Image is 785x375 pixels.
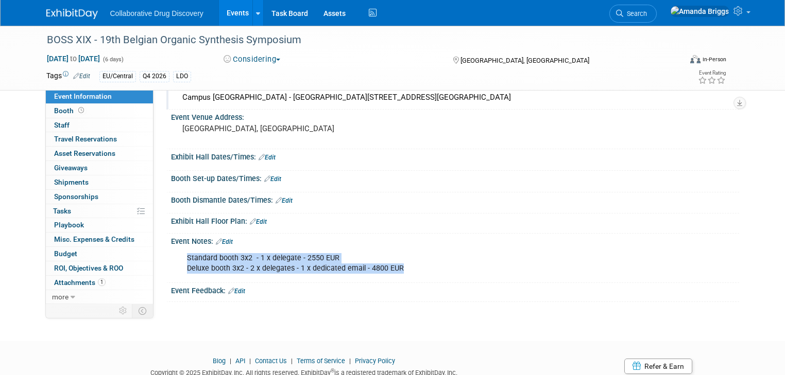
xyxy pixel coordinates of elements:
div: Exhibit Hall Dates/Times: [171,149,739,163]
div: EU/Central [99,71,136,82]
button: Considering [220,54,284,65]
a: Edit [276,197,293,204]
a: Edit [73,73,90,80]
span: Travel Reservations [54,135,117,143]
span: Shipments [54,178,89,186]
a: Refer & Earn [624,359,692,374]
span: Attachments [54,278,106,287]
a: Travel Reservations [46,132,153,146]
div: Q4 2026 [140,71,169,82]
span: Staff [54,121,70,129]
span: Sponsorships [54,192,98,201]
a: Edit [228,288,245,295]
span: more [52,293,69,301]
span: [GEOGRAPHIC_DATA], [GEOGRAPHIC_DATA] [460,57,589,64]
div: Event Rating [698,70,726,76]
a: Sponsorships [46,190,153,204]
a: Asset Reservations [46,147,153,160]
div: Campus [GEOGRAPHIC_DATA] - [GEOGRAPHIC_DATA][STREET_ADDRESS][GEOGRAPHIC_DATA] [179,90,731,105]
span: (6 days) [102,56,124,63]
a: ROI, Objectives & ROO [46,261,153,275]
span: Event Information [54,92,112,100]
span: Giveaways [54,164,88,172]
span: Booth not reserved yet [76,106,86,114]
div: Event Notes: [171,234,739,247]
td: Personalize Event Tab Strip [114,304,132,317]
span: | [288,357,295,365]
a: Attachments1 [46,276,153,290]
a: Shipments [46,175,153,189]
span: Misc. Expenses & Credits [54,235,134,243]
span: [DATE] [DATE] [46,54,100,63]
span: Collaborative Drug Discovery [110,9,203,17]
span: ROI, Objectives & ROO [54,264,123,272]
a: Privacy Policy [355,357,395,365]
div: Standard booth 3x2 - 1 x delegate - 2550 EUR Deluxe booth 3x2 - 2 x delegates - 1 x dedicated ema... [180,248,629,279]
span: Playbook [54,221,84,229]
a: Edit [250,218,267,225]
div: BOSS XIX - 19th Belgian Organic Synthesis Symposium [43,31,669,49]
sup: ® [331,368,334,373]
a: Giveaways [46,161,153,175]
a: Event Information [46,90,153,103]
a: Edit [259,154,276,161]
a: Contact Us [255,357,287,365]
img: ExhibitDay [46,9,98,19]
div: LDO [173,71,191,82]
span: Tasks [53,207,71,215]
span: Budget [54,249,77,258]
span: | [227,357,234,365]
img: Amanda Briggs [670,6,729,17]
div: Event Format [626,53,726,69]
a: Booth [46,104,153,118]
div: Event Venue Address: [171,110,739,122]
div: Event Feedback: [171,283,739,296]
td: Toggle Event Tabs [132,304,153,317]
a: Tasks [46,204,153,218]
div: Exhibit Hall Floor Plan: [171,213,739,227]
a: Blog [213,357,226,365]
span: 1 [98,278,106,286]
span: | [247,357,253,365]
a: Staff [46,118,153,132]
td: Tags [46,70,90,82]
span: Asset Reservations [54,149,115,157]
a: Budget [46,247,153,261]
div: Booth Set-up Dates/Times: [171,171,739,184]
a: Edit [264,175,281,183]
span: to [69,55,78,63]
a: more [46,290,153,304]
a: Search [609,5,657,23]
a: Misc. Expenses & Credits [46,233,153,246]
span: | [347,357,353,365]
span: Booth [54,106,86,115]
pre: [GEOGRAPHIC_DATA], [GEOGRAPHIC_DATA] [182,124,397,133]
a: Edit [216,238,233,245]
div: Booth Dismantle Dates/Times: [171,192,739,206]
div: In-Person [702,56,726,63]
a: Terms of Service [297,357,345,365]
span: Search [623,10,647,17]
img: Format-Inperson.png [690,55,701,63]
a: Playbook [46,218,153,232]
a: API [235,357,245,365]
